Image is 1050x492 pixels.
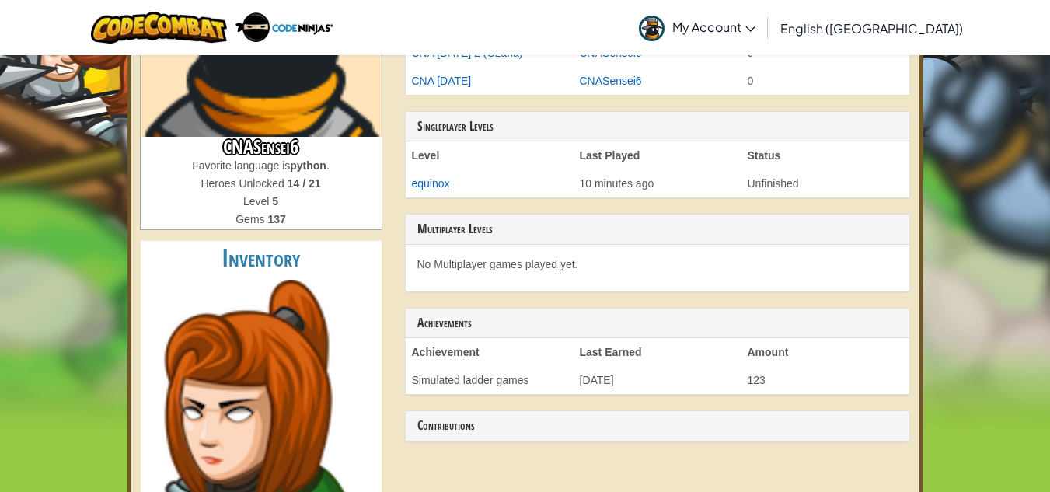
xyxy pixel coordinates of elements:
span: . [326,159,330,172]
a: CNASensei6 [580,75,642,87]
td: [DATE] [574,366,741,394]
strong: 5 [272,195,278,208]
p: No Multiplayer games played yet. [417,256,898,272]
img: Code Ninjas logo [235,12,333,44]
img: CodeCombat logo [91,12,227,44]
span: Favorite language is [192,159,290,172]
a: CNA [DATE] 2 (Ozaria) [412,47,523,59]
span: My Account [672,19,755,35]
h3: Multiplayer Levels [417,222,898,236]
h3: Singleplayer Levels [417,120,898,134]
strong: 137 [267,213,285,225]
span: Gems [235,213,267,225]
a: equinox [412,177,450,190]
th: Level [406,141,574,169]
td: 123 [741,366,909,394]
td: 10 minutes ago [574,169,741,197]
td: 0 [741,67,909,95]
th: Last Played [574,141,741,169]
th: Last Earned [574,338,741,366]
a: English ([GEOGRAPHIC_DATA]) [773,7,971,49]
span: English ([GEOGRAPHIC_DATA]) [780,20,963,37]
strong: 14 / 21 [288,177,321,190]
td: Unfinished [741,169,909,197]
a: My Account [631,3,763,52]
td: Simulated ladder games [406,366,574,394]
th: Status [741,141,909,169]
h3: Contributions [417,419,898,433]
th: Amount [741,338,909,366]
strong: python [290,159,326,172]
a: CNA [DATE] [412,75,472,87]
img: avatar [639,16,665,41]
span: Level [243,195,272,208]
th: Achievement [406,338,574,366]
span: Heroes Unlocked [201,177,287,190]
h3: CNASensei6 [141,137,382,158]
h3: Achievements [417,316,898,330]
a: CNASensei6 [580,47,642,59]
h2: Inventory [141,241,382,276]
